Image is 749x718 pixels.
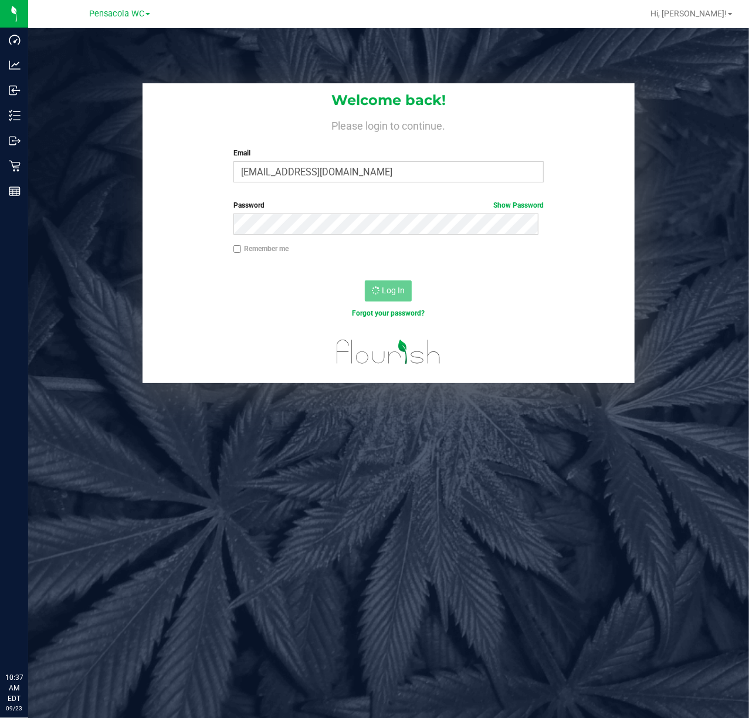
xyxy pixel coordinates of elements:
[493,201,544,209] a: Show Password
[352,309,425,317] a: Forgot your password?
[9,110,21,121] inline-svg: Inventory
[9,135,21,147] inline-svg: Outbound
[382,286,405,295] span: Log In
[233,201,265,209] span: Password
[9,84,21,96] inline-svg: Inbound
[5,704,23,713] p: 09/23
[9,34,21,46] inline-svg: Dashboard
[9,185,21,197] inline-svg: Reports
[650,9,727,18] span: Hi, [PERSON_NAME]!
[233,148,544,158] label: Email
[143,93,635,108] h1: Welcome back!
[233,245,242,253] input: Remember me
[143,117,635,131] h4: Please login to continue.
[327,331,450,373] img: flourish_logo.svg
[9,59,21,71] inline-svg: Analytics
[5,672,23,704] p: 10:37 AM EDT
[233,243,289,254] label: Remember me
[365,280,412,302] button: Log In
[9,160,21,172] inline-svg: Retail
[89,9,144,19] span: Pensacola WC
